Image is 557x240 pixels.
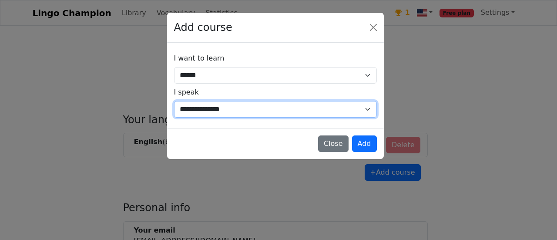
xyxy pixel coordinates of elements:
button: Close [318,135,349,152]
button: Add [352,135,377,152]
label: I speak [174,87,199,98]
span: Add course [174,20,232,35]
label: I want to learn [174,53,225,64]
button: Close [366,20,380,34]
